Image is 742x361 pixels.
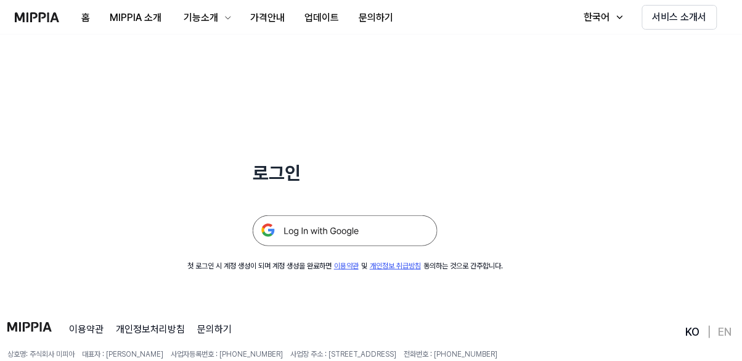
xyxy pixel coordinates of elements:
[334,262,359,270] a: 이용약관
[15,12,59,22] img: logo
[100,6,171,30] button: MIPPIA 소개
[69,322,104,337] a: 이용약관
[171,6,240,30] button: 기능소개
[642,5,717,30] button: 서비스 소개서
[295,1,349,35] a: 업데이트
[71,6,100,30] button: 홈
[572,5,632,30] button: 한국어
[370,262,421,270] a: 개인정보 취급방침
[116,322,185,337] a: 개인정보처리방침
[295,6,349,30] button: 업데이트
[181,10,221,25] div: 기능소개
[240,6,295,30] button: 가격안내
[404,349,497,360] span: 전화번호 : [PHONE_NUMBER]
[685,325,700,339] a: KO
[171,349,283,360] span: 사업자등록번호 : [PHONE_NUMBER]
[7,322,52,332] img: logo
[349,6,403,30] button: 문의하기
[82,349,163,360] span: 대표자 : [PERSON_NAME]
[719,325,732,339] a: EN
[582,10,613,25] div: 한국어
[290,349,396,360] span: 사업장 주소 : [STREET_ADDRESS]
[253,160,438,186] h1: 로그인
[253,215,438,246] img: 구글 로그인 버튼
[7,349,75,360] span: 상호명: 주식회사 미피아
[197,322,232,337] a: 문의하기
[187,261,503,272] div: 첫 로그인 시 계정 생성이 되며 계정 생성을 완료하면 및 동의하는 것으로 간주합니다.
